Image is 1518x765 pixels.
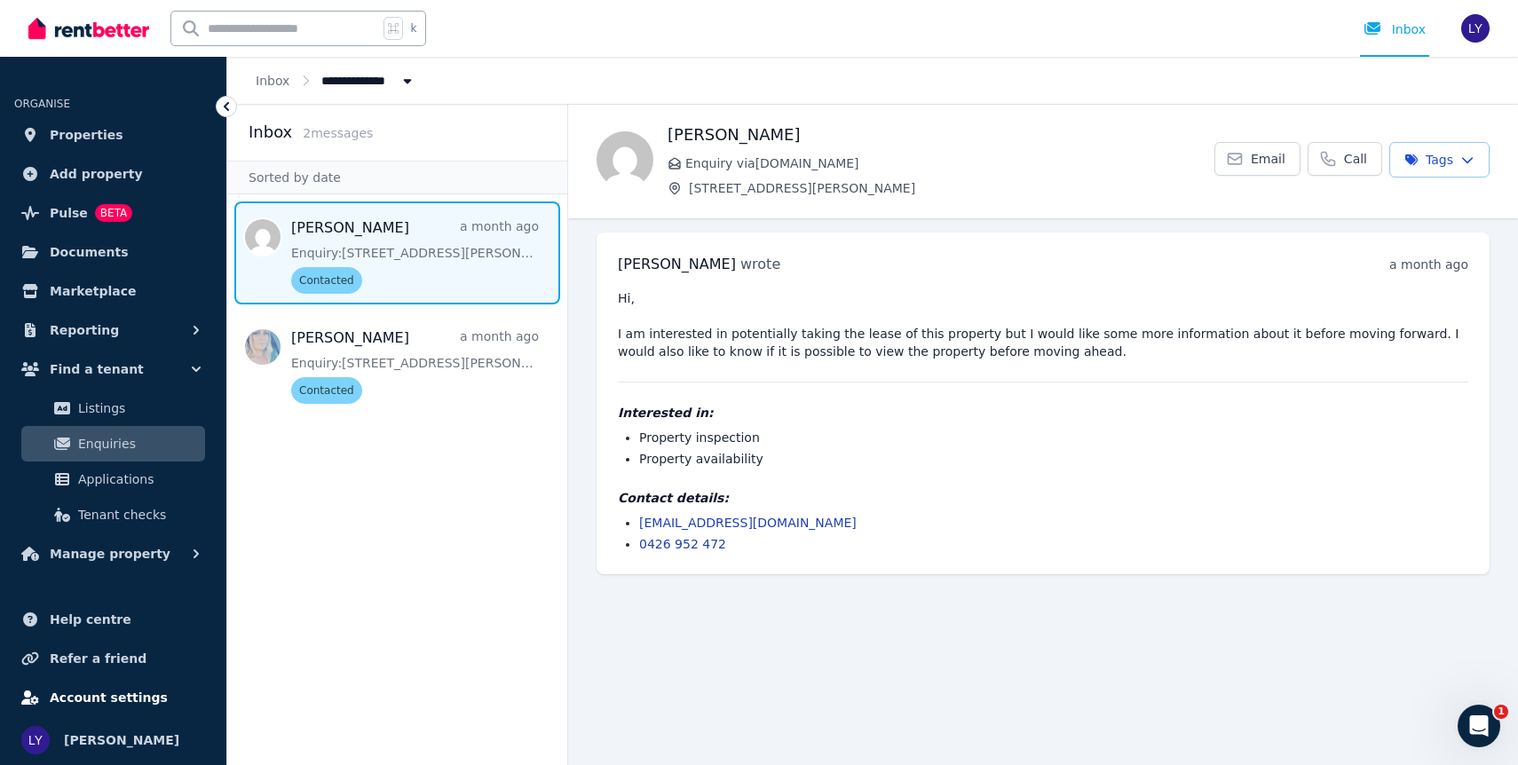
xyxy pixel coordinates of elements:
span: Email [1251,150,1285,168]
a: Email [1214,142,1301,176]
span: Tenant checks [78,504,198,525]
a: Help centre [14,602,212,637]
a: Account settings [14,680,212,715]
span: Documents [50,241,129,263]
span: Reporting [50,319,119,341]
img: Liansu Yu [1461,14,1490,43]
a: Tenant checks [21,497,205,532]
iframe: Intercom live chat [1458,705,1500,747]
li: Property availability [639,450,1468,468]
span: [STREET_ADDRESS][PERSON_NAME] [689,179,1214,197]
img: Taylor Macdonald [597,131,653,188]
a: [PERSON_NAME]a month agoEnquiry:[STREET_ADDRESS][PERSON_NAME].Contacted [291,217,539,294]
a: 0426 952 472 [639,537,726,551]
h1: [PERSON_NAME] [668,122,1214,147]
span: Enquiries [78,433,198,454]
span: wrote [740,256,780,272]
h2: Inbox [249,120,292,145]
a: Enquiries [21,426,205,461]
span: Refer a friend [50,648,146,669]
span: ORGANISE [14,98,70,110]
h4: Interested in: [618,404,1468,422]
button: Tags [1389,142,1490,177]
a: Applications [21,461,205,497]
a: Refer a friend [14,641,212,676]
span: Applications [78,469,198,490]
span: 2 message s [303,126,373,140]
span: Account settings [50,687,168,708]
span: Properties [50,124,123,146]
div: Sorted by date [227,161,567,194]
a: Add property [14,156,212,192]
span: Pulse [50,202,88,224]
time: a month ago [1389,257,1468,272]
span: BETA [95,204,132,222]
span: 1 [1494,705,1508,719]
pre: Hi, I am interested in potentially taking the lease of this property but I would like some more i... [618,289,1468,360]
span: k [410,21,416,35]
nav: Message list [227,194,567,422]
button: Find a tenant [14,351,212,387]
span: Enquiry via [DOMAIN_NAME] [685,154,1214,172]
span: Tags [1404,151,1453,169]
span: [PERSON_NAME] [64,730,179,751]
span: [PERSON_NAME] [618,256,736,272]
span: Help centre [50,609,131,630]
img: RentBetter [28,15,149,42]
span: Manage property [50,543,170,564]
button: Manage property [14,536,212,572]
a: Call [1308,142,1382,176]
nav: Breadcrumb [227,57,445,104]
a: Inbox [256,74,289,88]
a: [PERSON_NAME]a month agoEnquiry:[STREET_ADDRESS][PERSON_NAME].Contacted [291,327,539,404]
button: Reporting [14,312,212,348]
a: Documents [14,234,212,270]
img: Liansu Yu [21,726,50,754]
h4: Contact details: [618,489,1468,507]
span: Find a tenant [50,359,144,380]
span: Add property [50,163,143,185]
a: [EMAIL_ADDRESS][DOMAIN_NAME] [639,516,857,530]
li: Property inspection [639,429,1468,446]
a: Marketplace [14,273,212,309]
a: Properties [14,117,212,153]
a: PulseBETA [14,195,212,231]
div: Inbox [1364,20,1426,38]
span: Call [1344,150,1367,168]
span: Listings [78,398,198,419]
span: Marketplace [50,280,136,302]
a: Listings [21,390,205,426]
